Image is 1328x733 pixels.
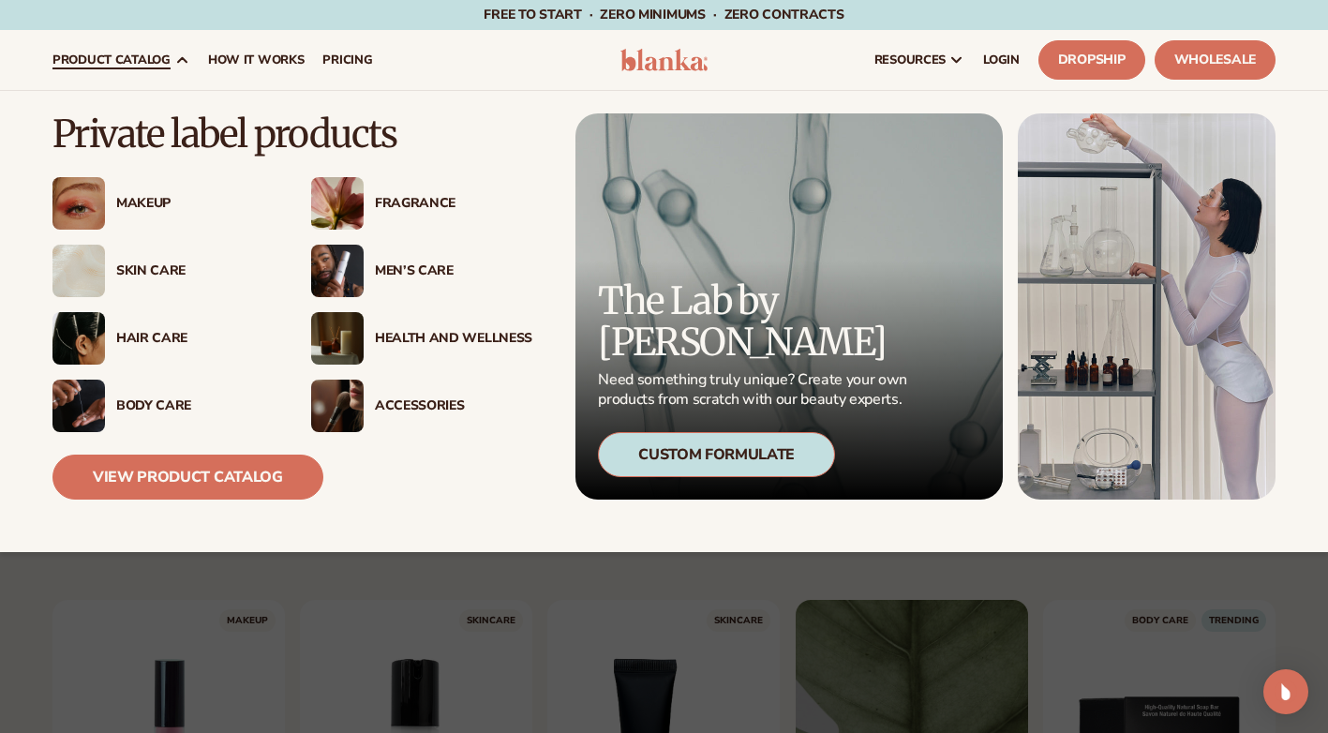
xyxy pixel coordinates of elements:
[322,52,372,67] span: pricing
[620,49,709,71] img: logo
[116,196,274,212] div: Makeup
[208,52,305,67] span: How It Works
[375,196,532,212] div: Fragrance
[311,245,364,297] img: Male holding moisturizer bottle.
[52,312,274,365] a: Female hair pulled back with clips. Hair Care
[311,177,364,230] img: Pink blooming flower.
[1263,669,1308,714] div: Open Intercom Messenger
[983,52,1020,67] span: LOGIN
[52,245,105,297] img: Cream moisturizer swatch.
[52,312,105,365] img: Female hair pulled back with clips.
[52,455,323,500] a: View Product Catalog
[52,113,532,155] p: Private label products
[375,331,532,347] div: Health And Wellness
[199,30,314,90] a: How It Works
[311,177,532,230] a: Pink blooming flower. Fragrance
[52,177,274,230] a: Female with glitter eye makeup. Makeup
[52,245,274,297] a: Cream moisturizer swatch. Skin Care
[52,380,105,432] img: Male hand applying moisturizer.
[116,398,274,414] div: Body Care
[116,331,274,347] div: Hair Care
[52,52,171,67] span: product catalog
[974,30,1029,90] a: LOGIN
[598,370,913,410] p: Need something truly unique? Create your own products from scratch with our beauty experts.
[43,30,199,90] a: product catalog
[598,280,913,363] p: The Lab by [PERSON_NAME]
[116,263,274,279] div: Skin Care
[311,380,364,432] img: Female with makeup brush.
[598,432,835,477] div: Custom Formulate
[311,245,532,297] a: Male holding moisturizer bottle. Men’s Care
[484,6,843,23] span: Free to start · ZERO minimums · ZERO contracts
[52,380,274,432] a: Male hand applying moisturizer. Body Care
[874,52,946,67] span: resources
[865,30,974,90] a: resources
[375,398,532,414] div: Accessories
[311,312,532,365] a: Candles and incense on table. Health And Wellness
[313,30,381,90] a: pricing
[575,113,1003,500] a: Microscopic product formula. The Lab by [PERSON_NAME] Need something truly unique? Create your ow...
[1018,113,1276,500] img: Female in lab with equipment.
[311,312,364,365] img: Candles and incense on table.
[311,380,532,432] a: Female with makeup brush. Accessories
[1038,40,1145,80] a: Dropship
[1155,40,1276,80] a: Wholesale
[52,177,105,230] img: Female with glitter eye makeup.
[375,263,532,279] div: Men’s Care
